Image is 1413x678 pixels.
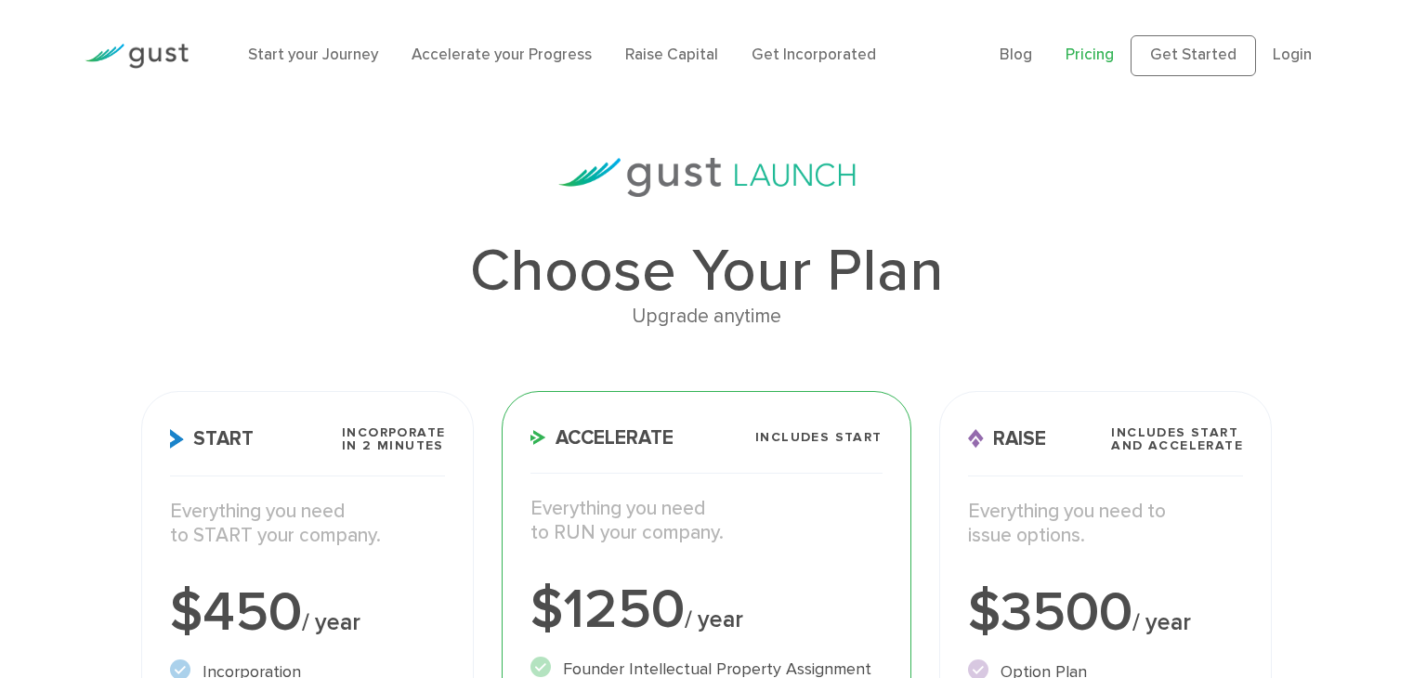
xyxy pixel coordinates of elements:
[752,46,876,64] a: Get Incorporated
[141,301,1272,332] div: Upgrade anytime
[1132,608,1191,636] span: / year
[968,585,1244,641] div: $3500
[342,426,445,452] span: Incorporate in 2 Minutes
[625,46,718,64] a: Raise Capital
[1066,46,1114,64] a: Pricing
[170,429,184,449] img: Start Icon X2
[755,431,883,444] span: Includes START
[170,500,446,549] p: Everything you need to START your company.
[248,46,378,64] a: Start your Journey
[1131,35,1256,76] a: Get Started
[685,606,743,633] span: / year
[1273,46,1312,64] a: Login
[968,429,1046,449] span: Raise
[968,429,984,449] img: Raise Icon
[530,428,674,448] span: Accelerate
[1111,426,1243,452] span: Includes START and ACCELERATE
[141,241,1272,301] h1: Choose Your Plan
[1000,46,1032,64] a: Blog
[968,500,1244,549] p: Everything you need to issue options.
[530,497,882,546] p: Everything you need to RUN your company.
[302,608,360,636] span: / year
[170,429,254,449] span: Start
[85,44,189,69] img: Gust Logo
[530,582,882,638] div: $1250
[558,158,856,197] img: gust-launch-logos.svg
[170,585,446,641] div: $450
[412,46,592,64] a: Accelerate your Progress
[530,430,546,445] img: Accelerate Icon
